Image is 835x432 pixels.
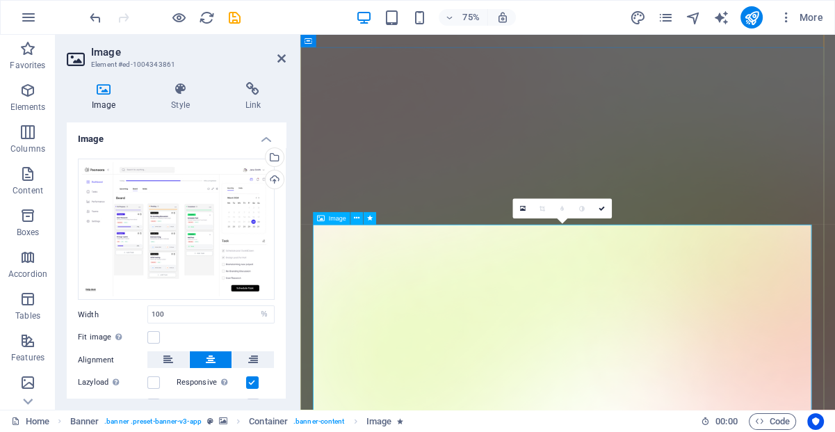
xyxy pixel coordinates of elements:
button: undo [87,9,104,26]
a: Greyscale [572,198,592,218]
button: Click here to leave preview mode and continue editing [170,9,187,26]
span: Click to select. Double-click to edit [366,413,391,430]
p: Content [13,185,43,196]
span: . banner .preset-banner-v3-app [104,413,202,430]
label: Alignment [78,352,147,369]
button: design [629,9,646,26]
h2: Image [91,46,286,58]
a: Click to cancel selection. Double-click to open Pages [11,413,49,430]
i: AI Writer [713,10,729,26]
i: Save (Ctrl+S) [227,10,243,26]
button: More [774,6,829,29]
label: Use as headline [177,397,247,413]
i: Pages (Ctrl+Alt+S) [657,10,673,26]
p: Columns [10,143,45,154]
span: Image [329,215,346,221]
h4: Image [67,122,286,147]
span: Click to select. Double-click to edit [249,413,288,430]
label: Responsive [177,374,246,391]
i: Reload page [199,10,215,26]
p: Favorites [10,60,45,71]
label: Lazyload [78,374,147,391]
span: . banner-content [293,413,344,430]
span: Click to select. Double-click to edit [70,413,99,430]
a: Blur [552,198,572,218]
label: Lightbox [78,397,147,413]
i: On resize automatically adjust zoom level to fit chosen device. [496,11,508,24]
i: This element contains a background [219,417,227,425]
div: board.jpg [78,159,275,301]
label: Width [78,311,147,319]
span: More [779,10,823,24]
h6: Session time [701,413,738,430]
button: publish [740,6,763,29]
h6: 75% [460,9,482,26]
span: Code [755,413,790,430]
label: Fit image [78,329,147,346]
p: Features [11,352,44,363]
span: 00 00 [715,413,737,430]
i: Publish [743,10,759,26]
button: 75% [439,9,488,26]
p: Elements [10,102,46,113]
button: Usercentrics [807,413,824,430]
a: Confirm ( Ctrl ⏎ ) [592,198,612,218]
i: This element is a customizable preset [207,417,213,425]
i: Undo: Change button (Ctrl+Z) [88,10,104,26]
button: save [226,9,243,26]
button: pages [657,9,674,26]
nav: breadcrumb [70,413,404,430]
span: : [725,416,727,426]
h3: Element #ed-1004343861 [91,58,258,71]
h4: Image [67,82,146,111]
button: reload [198,9,215,26]
a: Select files from the file manager, stock photos, or upload file(s) [512,198,533,218]
a: Crop mode [533,198,553,218]
p: Accordion [8,269,47,280]
h4: Link [220,82,286,111]
button: Code [749,413,796,430]
i: Element contains an animation [397,417,403,425]
p: Boxes [17,227,40,238]
h4: Style [146,82,220,111]
p: Tables [15,310,40,321]
button: text_generator [713,9,729,26]
button: navigator [685,9,702,26]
